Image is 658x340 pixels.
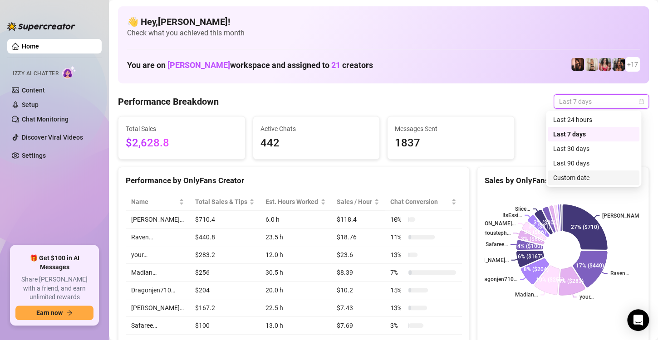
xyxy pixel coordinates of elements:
th: Total Sales & Tips [190,193,260,211]
span: Share [PERSON_NAME] with a friend, and earn unlimited rewards [15,275,93,302]
span: Total Sales [126,124,238,134]
div: Performance by OnlyFans Creator [126,175,462,187]
td: Madian… [126,264,190,282]
div: Custom date [548,170,639,185]
span: [PERSON_NAME] [167,60,230,70]
th: Name [126,193,190,211]
a: Settings [22,152,46,159]
td: Dragonjen710… [126,282,190,299]
td: $8.39 [331,264,385,282]
td: $440.8 [190,228,260,246]
div: Last 24 hours [553,115,634,125]
img: AI Chatter [62,66,76,79]
div: Last 30 days [548,141,639,156]
img: Aaliyah (@edmflowerfairy) [599,58,611,71]
td: [PERSON_NAME]… [126,211,190,228]
span: 1837 [395,135,507,152]
span: 15 % [390,285,405,295]
td: $7.43 [331,299,385,317]
a: Discover Viral Videos [22,134,83,141]
span: 21 [331,60,340,70]
text: Dragonjen710… [479,276,517,282]
td: your… [126,246,190,264]
td: $18.76 [331,228,385,246]
span: 13 % [390,250,405,260]
text: ItsEssi… [502,212,522,219]
td: $167.2 [190,299,260,317]
td: $283.2 [190,246,260,264]
span: Sales / Hour [337,197,372,207]
td: $710.4 [190,211,260,228]
span: Check what you achieved this month [127,28,640,38]
span: Earn now [36,309,63,316]
th: Sales / Hour [331,193,385,211]
span: Chat Conversion [390,197,449,207]
div: Sales by OnlyFans Creator [485,175,641,187]
span: 10 % [390,214,405,224]
img: Erica (@ericabanks) [612,58,625,71]
span: 7 % [390,267,405,277]
td: $204 [190,282,260,299]
td: Raven… [126,228,190,246]
td: [PERSON_NAME]… [126,299,190,317]
span: 13 % [390,303,405,313]
td: 22.5 h [260,299,331,317]
span: 442 [260,135,373,152]
a: Content [22,87,45,94]
td: 12.0 h [260,246,331,264]
text: [PERSON_NAME]… [463,257,508,263]
td: $10.2 [331,282,385,299]
h1: You are on workspace and assigned to creators [127,60,373,70]
span: arrow-right [66,310,73,316]
div: Last 90 days [553,158,634,168]
td: $23.6 [331,246,385,264]
td: 23.5 h [260,228,331,246]
h4: Performance Breakdown [118,95,219,108]
span: calendar [638,99,644,104]
span: 🎁 Get $100 in AI Messages [15,254,93,272]
span: 3 % [390,321,405,330]
td: $7.69 [331,317,385,335]
th: Chat Conversion [385,193,462,211]
div: Custom date [553,173,634,183]
a: Setup [22,101,39,108]
text: Housteph… [482,230,510,236]
h4: 👋 Hey, [PERSON_NAME] ! [127,15,640,28]
span: 11 % [390,232,405,242]
div: Last 90 days [548,156,639,170]
div: Last 7 days [553,129,634,139]
span: Last 7 days [559,95,643,108]
text: [PERSON_NAME]… [602,213,648,219]
div: Est. Hours Worked [265,197,319,207]
text: Safaree… [485,241,507,248]
span: Active Chats [260,124,373,134]
td: 13.0 h [260,317,331,335]
text: Slice… [515,206,530,212]
span: Name [131,197,177,207]
td: $118.4 [331,211,385,228]
div: Last 7 days [548,127,639,141]
text: Raven… [610,270,629,277]
td: 6.0 h [260,211,331,228]
img: Dragonjen710 (@dragonjen) [571,58,584,71]
text: Madian… [515,291,538,298]
text: your… [579,294,593,300]
span: Messages Sent [395,124,507,134]
span: + 17 [627,59,638,69]
div: Open Intercom Messenger [627,309,649,331]
td: 30.5 h [260,264,331,282]
td: $256 [190,264,260,282]
td: 20.0 h [260,282,331,299]
span: Izzy AI Chatter [13,69,59,78]
div: Last 24 hours [548,112,639,127]
a: Home [22,43,39,50]
button: Earn nowarrow-right [15,306,93,320]
td: Safaree… [126,317,190,335]
a: Chat Monitoring [22,116,69,123]
td: $100 [190,317,260,335]
span: Total Sales & Tips [195,197,248,207]
div: Last 30 days [553,144,634,154]
span: $2,628.8 [126,135,238,152]
text: [PERSON_NAME]… [470,220,515,227]
img: Monique (@moneybagmoee) [585,58,598,71]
